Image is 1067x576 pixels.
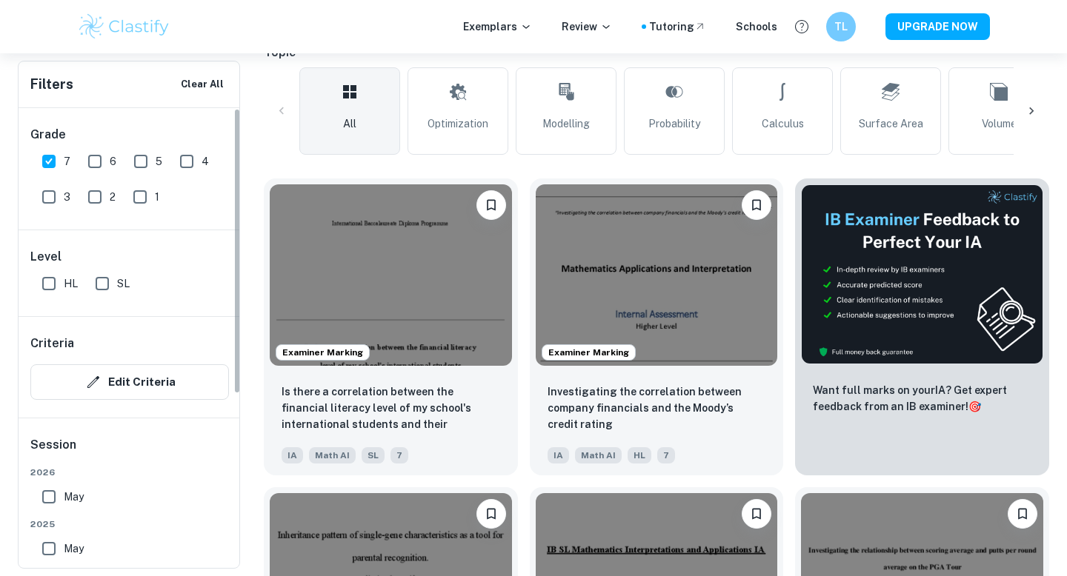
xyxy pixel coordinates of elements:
a: Schools [736,19,777,35]
span: 1 [155,189,159,205]
span: 7 [390,447,408,463]
img: Math AI IA example thumbnail: Investigating the correlation between co [536,184,778,366]
span: Calculus [762,115,804,132]
span: 🎯 [968,401,981,412]
h6: Level [30,248,229,266]
span: Examiner Marking [542,346,635,359]
span: Modelling [542,115,590,132]
span: 2026 [30,466,229,479]
span: HL [628,447,651,463]
span: IA [548,447,569,463]
button: Bookmark [476,499,506,529]
h6: Filters [30,74,73,95]
button: Help and Feedback [789,14,814,39]
button: TL [826,12,856,41]
h6: Grade [30,126,229,144]
span: IA [282,447,303,463]
span: Volume [982,115,1017,132]
button: UPGRADE NOW [885,13,990,40]
span: Surface Area [859,115,923,132]
span: SL [362,447,385,463]
a: Examiner MarkingBookmarkInvestigating the correlation between company financials and the Moody’s ... [530,178,784,475]
span: 2025 [30,518,229,531]
span: HL [64,275,78,292]
h6: TL [833,19,850,35]
span: Examiner Marking [276,346,369,359]
span: Math AI [309,447,356,463]
p: Investigating the correlation between company financials and the Moody’s credit rating [548,384,766,432]
span: 5 [156,153,162,170]
button: Clear All [177,73,227,96]
img: Clastify logo [77,12,171,41]
span: All [343,115,356,132]
span: Math AI [575,447,622,463]
a: Tutoring [649,19,706,35]
span: SL [117,275,130,292]
a: ThumbnailWant full marks on yourIA? Get expert feedback from an IB examiner! [795,178,1049,475]
span: May [64,540,84,557]
span: 4 [202,153,209,170]
p: Exemplars [463,19,532,35]
span: 7 [64,153,70,170]
span: May [64,489,84,505]
img: Thumbnail [801,184,1043,364]
h6: Session [30,436,229,466]
h6: Criteria [30,335,74,352]
p: Is there a correlation between the financial literacy level of my school's international students... [282,384,500,434]
button: Edit Criteria [30,364,229,400]
span: 6 [110,153,116,170]
p: Review [562,19,612,35]
button: Bookmark [742,499,771,529]
p: Want full marks on your IA ? Get expert feedback from an IB examiner! [813,382,1031,415]
span: Probability [648,115,700,132]
img: Math AI IA example thumbnail: Is there a correlation between the finan [270,184,512,366]
span: 7 [657,447,675,463]
button: Bookmark [742,190,771,220]
button: Bookmark [476,190,506,220]
button: Bookmark [1008,499,1037,529]
a: Examiner MarkingBookmarkIs there a correlation between the financial literacy level of my school'... [264,178,518,475]
span: Optimization [428,115,488,132]
span: 3 [64,189,70,205]
span: 2 [110,189,116,205]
